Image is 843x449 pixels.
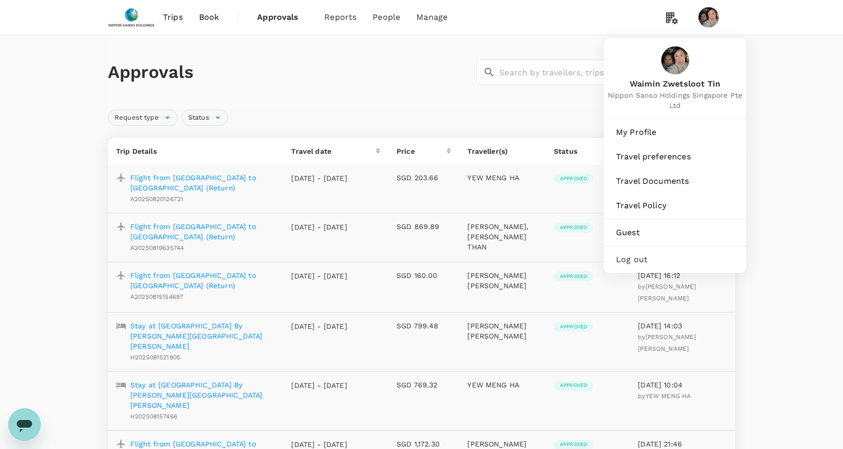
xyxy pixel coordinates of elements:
p: SGD 799.48 [397,321,451,331]
div: Request type [108,109,178,126]
div: Status [182,109,228,126]
img: Waimin Zwetsloot Tin [698,7,719,27]
span: Guest [616,227,734,239]
span: by [638,283,696,302]
span: Reports [324,11,356,23]
div: Price [397,146,446,156]
span: My Profile [616,126,734,138]
p: SGD 1,172.30 [397,439,451,449]
span: A20250820126721 [130,195,183,203]
a: Travel preferences [608,146,742,168]
span: Nippon Sanso Holdings Singapore Pte Ltd [604,90,746,110]
span: Request type [108,113,165,123]
div: Travel date [291,146,376,156]
p: YEW MENG HA [467,380,538,390]
span: Travel Documents [616,175,734,187]
a: My Profile [608,121,742,144]
span: YEW MENG HA [645,392,691,400]
p: [DATE] - [DATE] [291,271,347,281]
span: People [373,11,400,23]
span: Approved [554,382,593,389]
p: [DATE] - [DATE] [291,222,347,232]
iframe: Button to launch messaging window [8,408,41,441]
a: Guest [608,221,742,244]
span: A20250815154697 [130,293,183,300]
a: Flight from [GEOGRAPHIC_DATA] to [GEOGRAPHIC_DATA] (Return) [130,270,275,291]
div: Log out [608,248,742,271]
img: Waimin Zwetsloot Tin [661,46,689,74]
img: Nippon Sanso Holdings Singapore Pte Ltd [108,6,155,29]
a: Travel Policy [608,194,742,217]
p: SGD 203.66 [397,173,451,183]
p: [PERSON_NAME], [PERSON_NAME] THAN [467,221,538,252]
h1: Approvals [108,62,472,83]
input: Search by travellers, trips, or destination [499,60,735,85]
span: A20250819635744 [130,244,184,251]
a: Stay at [GEOGRAPHIC_DATA] By [PERSON_NAME][GEOGRAPHIC_DATA][PERSON_NAME] [130,380,275,410]
p: [DATE] - [DATE] [291,380,347,390]
span: Manage [416,11,447,23]
span: Log out [616,254,734,266]
span: Travel preferences [616,151,734,163]
span: H202508157466 [130,413,177,420]
span: Travel Policy [616,200,734,212]
span: Approved [554,224,593,231]
p: Traveller(s) [467,146,538,156]
a: Flight from [GEOGRAPHIC_DATA] to [GEOGRAPHIC_DATA] (Return) [130,173,275,193]
p: [DATE] 21:46 [638,439,727,449]
a: Travel Documents [608,170,742,192]
span: Approved [554,273,593,280]
p: YEW MENG HA [467,173,538,183]
p: [DATE] - [DATE] [291,173,347,183]
p: SGD 769.32 [397,380,451,390]
p: [PERSON_NAME] [PERSON_NAME] [467,321,538,341]
p: [DATE] 16:12 [638,270,727,280]
p: [DATE] 14:03 [638,321,727,331]
span: Approved [554,323,593,330]
p: [DATE] 10:04 [638,380,727,390]
span: Approvals [257,11,308,23]
span: Waimin Zwetsloot Tin [604,78,746,90]
span: Status [182,113,215,123]
p: SGD 869.89 [397,221,451,232]
span: Book [199,11,219,23]
span: Trips [163,11,183,23]
a: Stay at [GEOGRAPHIC_DATA] By [PERSON_NAME][GEOGRAPHIC_DATA][PERSON_NAME] [130,321,275,351]
span: Approved [554,175,593,182]
a: Flight from [GEOGRAPHIC_DATA] to [GEOGRAPHIC_DATA] (Return) [130,221,275,242]
span: by [638,333,696,352]
p: SGD 160.00 [397,270,451,280]
span: [PERSON_NAME] [PERSON_NAME] [638,333,696,352]
span: [PERSON_NAME] [PERSON_NAME] [638,283,696,302]
p: Trip Details [116,146,275,156]
div: Status [554,146,617,156]
span: Approved [554,441,593,448]
p: [PERSON_NAME] [PERSON_NAME] [467,270,538,291]
span: H2025081521805 [130,354,180,361]
p: [DATE] - [DATE] [291,321,347,331]
span: by [638,392,691,400]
